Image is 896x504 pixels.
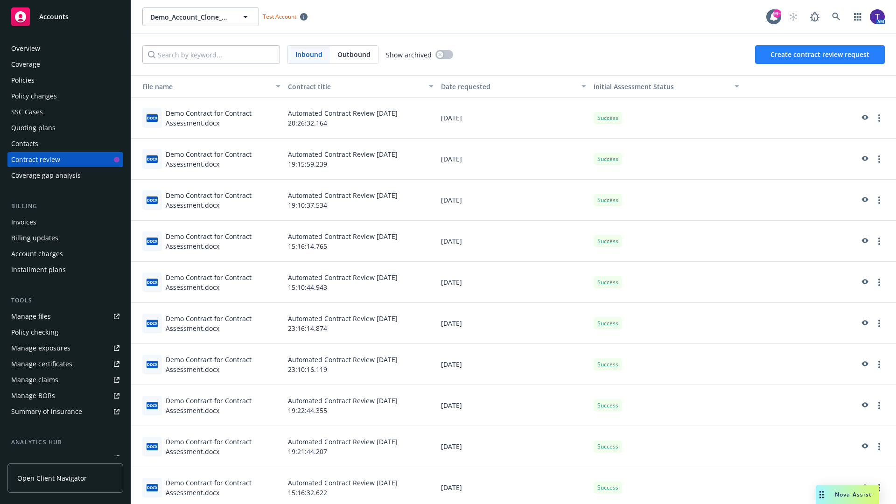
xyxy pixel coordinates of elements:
[7,388,123,403] a: Manage BORs
[11,105,43,119] div: SSC Cases
[284,75,437,98] button: Contract title
[166,273,280,292] div: Demo Contract for Contract Assessment.docx
[597,237,618,245] span: Success
[874,441,885,452] a: more
[7,120,123,135] a: Quoting plans
[805,7,824,26] a: Report a Bug
[147,114,158,121] span: docx
[874,359,885,370] a: more
[437,385,590,426] div: [DATE]
[7,357,123,371] a: Manage certificates
[7,372,123,387] a: Manage claims
[594,82,729,91] div: Toggle SortBy
[437,262,590,303] div: [DATE]
[284,385,437,426] div: Automated Contract Review [DATE] 19:22:44.355
[284,426,437,467] div: Automated Contract Review [DATE] 19:21:44.207
[284,139,437,180] div: Automated Contract Review [DATE] 19:15:59.239
[147,484,158,491] span: docx
[594,82,674,91] span: Initial Assessment Status
[11,120,56,135] div: Quoting plans
[11,341,70,356] div: Manage exposures
[11,404,82,419] div: Summary of insurance
[7,309,123,324] a: Manage files
[330,46,378,63] span: Outbound
[259,12,311,21] span: Test Account
[284,98,437,139] div: Automated Contract Review [DATE] 20:26:32.164
[11,325,58,340] div: Policy checking
[7,168,123,183] a: Coverage gap analysis
[773,9,781,18] div: 99+
[755,45,885,64] button: Create contract review request
[874,482,885,493] a: more
[284,221,437,262] div: Automated Contract Review [DATE] 15:16:14.765
[597,114,618,122] span: Success
[437,303,590,344] div: [DATE]
[135,82,270,91] div: Toggle SortBy
[816,485,827,504] div: Drag to move
[859,236,870,247] a: preview
[874,112,885,124] a: more
[441,82,576,91] div: Date requested
[835,490,872,498] span: Nova Assist
[11,136,38,151] div: Contacts
[11,309,51,324] div: Manage files
[337,49,371,59] span: Outbound
[7,105,123,119] a: SSC Cases
[11,231,58,245] div: Billing updates
[142,45,280,64] input: Search by keyword...
[386,50,432,60] span: Show archived
[597,196,618,204] span: Success
[166,355,280,374] div: Demo Contract for Contract Assessment.docx
[437,221,590,262] div: [DATE]
[437,98,590,139] div: [DATE]
[150,12,231,22] span: Demo_Account_Clone_QA_CR_Tests_Demo
[859,359,870,370] a: preview
[284,303,437,344] div: Automated Contract Review [DATE] 23:16:14.874
[166,108,280,128] div: Demo Contract for Contract Assessment.docx
[7,231,123,245] a: Billing updates
[597,360,618,369] span: Success
[597,319,618,328] span: Success
[874,318,885,329] a: more
[437,180,590,221] div: [DATE]
[859,112,870,124] a: preview
[597,155,618,163] span: Success
[11,41,40,56] div: Overview
[848,7,867,26] a: Switch app
[147,361,158,368] span: docx
[597,483,618,492] span: Success
[166,396,280,415] div: Demo Contract for Contract Assessment.docx
[166,149,280,169] div: Demo Contract for Contract Assessment.docx
[7,341,123,356] a: Manage exposures
[7,41,123,56] a: Overview
[874,236,885,247] a: more
[827,7,846,26] a: Search
[288,82,423,91] div: Contract title
[7,152,123,167] a: Contract review
[11,168,81,183] div: Coverage gap analysis
[770,50,869,59] span: Create contract review request
[7,451,123,466] a: Loss summary generator
[147,155,158,162] span: docx
[874,154,885,165] a: more
[597,401,618,410] span: Success
[7,202,123,211] div: Billing
[11,57,40,72] div: Coverage
[11,73,35,88] div: Policies
[11,89,57,104] div: Policy changes
[147,320,158,327] span: docx
[437,426,590,467] div: [DATE]
[263,13,296,21] span: Test Account
[437,75,590,98] button: Date requested
[166,478,280,497] div: Demo Contract for Contract Assessment.docx
[11,152,60,167] div: Contract review
[166,437,280,456] div: Demo Contract for Contract Assessment.docx
[147,196,158,203] span: docx
[11,215,36,230] div: Invoices
[7,89,123,104] a: Policy changes
[859,441,870,452] a: preview
[816,485,879,504] button: Nova Assist
[7,246,123,261] a: Account charges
